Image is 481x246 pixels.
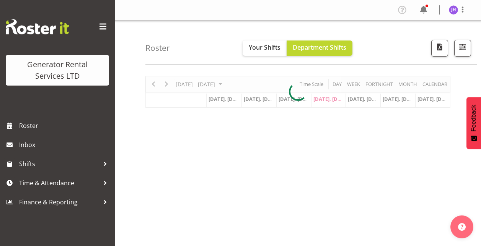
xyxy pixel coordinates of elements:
span: Feedback [470,105,477,131]
span: Inbox [19,139,111,151]
img: help-xxl-2.png [458,223,466,231]
button: Download a PDF of the roster according to the set date range. [431,40,448,57]
span: Department Shifts [293,43,346,52]
span: Roster [19,120,111,131]
span: Your Shifts [249,43,280,52]
button: Filter Shifts [454,40,471,57]
span: Time & Attendance [19,177,99,189]
div: Generator Rental Services LTD [13,59,101,82]
h4: Roster [145,44,170,52]
button: Feedback - Show survey [466,97,481,149]
span: Shifts [19,158,99,170]
span: Finance & Reporting [19,196,99,208]
img: james-hilhorst5206.jpg [449,5,458,15]
img: Rosterit website logo [6,19,69,34]
button: Your Shifts [243,40,287,56]
button: Department Shifts [287,40,352,56]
